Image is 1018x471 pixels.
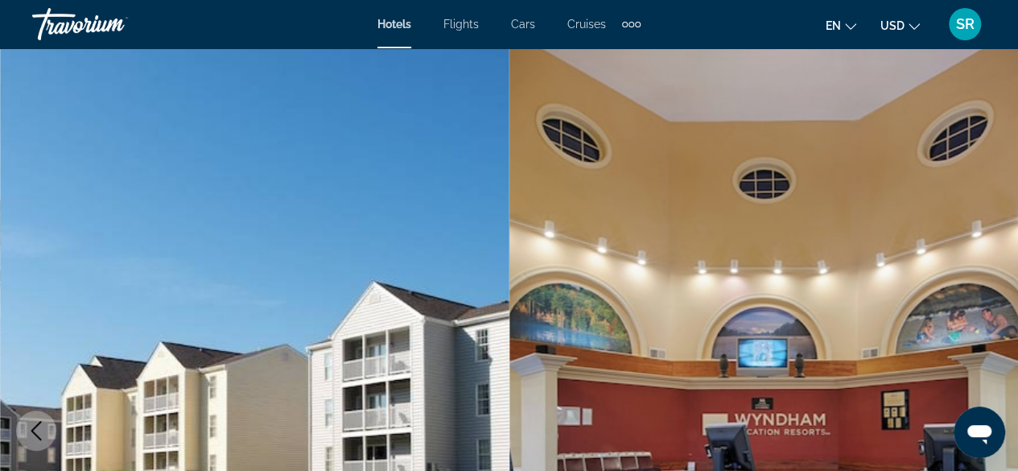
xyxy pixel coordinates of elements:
[622,11,641,37] button: Extra navigation items
[511,18,535,31] a: Cars
[880,14,920,37] button: Change currency
[16,411,56,451] button: Previous image
[880,19,905,32] span: USD
[826,19,841,32] span: en
[956,16,975,32] span: SR
[567,18,606,31] a: Cruises
[944,7,986,41] button: User Menu
[826,14,856,37] button: Change language
[32,3,193,45] a: Travorium
[443,18,479,31] a: Flights
[954,407,1005,458] iframe: Button to launch messaging window
[377,18,411,31] a: Hotels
